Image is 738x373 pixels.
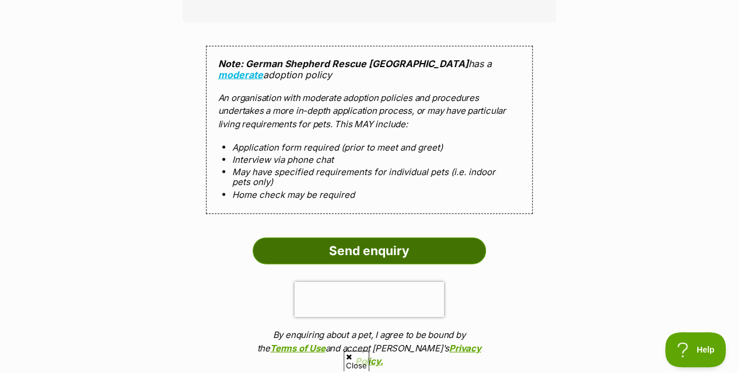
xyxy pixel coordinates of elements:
[206,46,533,214] div: has a adoption policy
[218,92,520,131] p: An organisation with moderate adoption policies and procedures undertakes a more in-depth applica...
[232,190,506,200] li: Home check may be required
[218,58,468,69] strong: Note: German Shepherd Rescue [GEOGRAPHIC_DATA]
[232,167,506,187] li: May have specified requirements for individual pets (i.e. indoor pets only)
[270,343,325,354] a: Terms of Use
[665,332,726,367] iframe: Help Scout Beacon - Open
[253,238,486,264] input: Send enquiry
[232,142,506,152] li: Application form required (prior to meet and greet)
[295,282,444,317] iframe: reCAPTCHA
[232,155,506,165] li: Interview via phone chat
[218,69,263,81] a: moderate
[253,329,486,368] p: By enquiring about a pet, I agree to be bound by the and accept [PERSON_NAME]'s
[344,351,369,371] span: Close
